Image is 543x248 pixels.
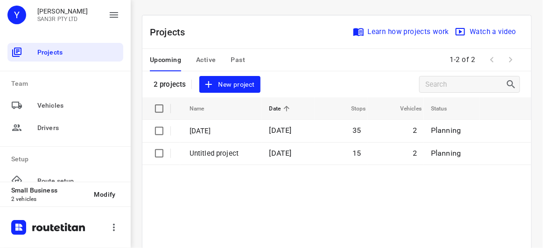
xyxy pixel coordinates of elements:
[425,77,506,92] input: Search projects
[7,6,26,24] div: Y
[483,50,501,69] span: Previous Page
[501,50,520,69] span: Next Page
[190,103,217,114] span: Name
[231,54,246,66] span: Past
[269,103,293,114] span: Date
[431,103,459,114] span: Status
[353,126,361,135] span: 35
[37,123,120,133] span: Drivers
[11,186,87,194] p: Small Business
[353,149,361,158] span: 15
[199,76,260,93] button: New project
[87,186,123,203] button: Modify
[11,196,87,202] p: 2 vehicles
[37,176,120,186] span: Route setup
[269,126,292,135] span: [DATE]
[7,118,123,137] div: Drivers
[37,101,120,110] span: Vehicles
[37,48,120,57] span: Projects
[37,7,88,15] p: Yvonne Wong
[7,172,123,190] div: Route setup
[154,80,186,89] p: 2 projects
[269,149,292,158] span: [DATE]
[339,103,366,114] span: Stops
[11,154,123,164] p: Setup
[190,148,255,159] p: Untitled project
[413,126,417,135] span: 2
[7,96,123,115] div: Vehicles
[37,16,88,22] p: SAN3R PTY LTD
[388,103,422,114] span: Vehicles
[413,149,417,158] span: 2
[196,54,216,66] span: Active
[94,191,116,198] span: Modify
[431,126,461,135] span: Planning
[150,25,193,39] p: Projects
[431,149,461,158] span: Planning
[446,50,479,70] span: 1-2 of 2
[7,43,123,62] div: Projects
[11,79,123,89] p: Team
[150,54,181,66] span: Upcoming
[205,79,254,90] span: New project
[190,126,255,137] p: [DATE]
[506,79,520,90] div: Search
